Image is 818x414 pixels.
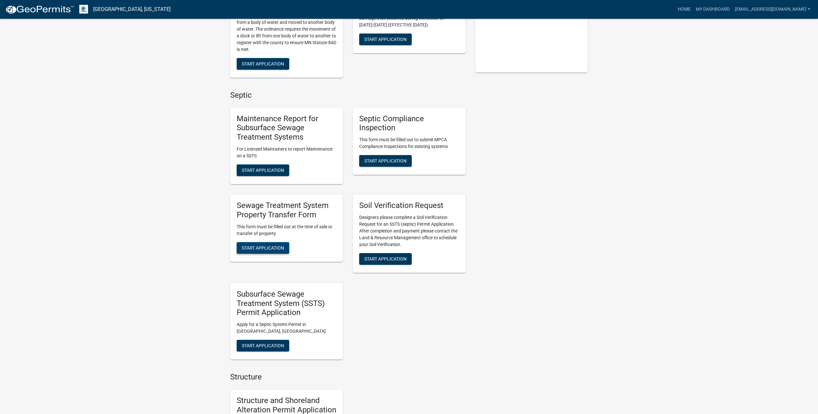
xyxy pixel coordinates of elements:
[237,58,289,70] button: Start Application
[237,146,337,159] p: For Licensed Maintainers to report Maintenance on a SSTS
[359,114,459,133] h5: Septic Compliance Inspection
[242,168,284,173] span: Start Application
[237,242,289,254] button: Start Application
[364,158,407,163] span: Start Application
[359,214,459,248] p: Designers please complete a Soil Verification Request for an SSTS (septic) Permit Application. Af...
[230,91,466,100] h4: Septic
[237,321,337,335] p: Apply for a Septic System Permit in [GEOGRAPHIC_DATA], [GEOGRAPHIC_DATA]
[242,245,284,250] span: Start Application
[732,3,813,15] a: [EMAIL_ADDRESS][DOMAIN_NAME]
[359,155,412,167] button: Start Application
[675,3,693,15] a: Home
[359,253,412,265] button: Start Application
[242,61,284,66] span: Start Application
[359,201,459,210] h5: Soil Verification Request
[364,256,407,261] span: Start Application
[93,4,171,15] a: [GEOGRAPHIC_DATA], [US_STATE]
[237,164,289,176] button: Start Application
[359,34,412,45] button: Start Application
[237,223,337,237] p: This form must be filled out at the time of sale or transfer of property
[693,3,732,15] a: My Dashboard
[237,201,337,220] h5: Sewage Treatment System Property Transfer Form
[237,114,337,142] h5: Maintenance Report for Subsurface Sewage Treatment Systems
[230,372,466,382] h4: Structure
[237,340,289,351] button: Start Application
[364,36,407,42] span: Start Application
[242,343,284,348] span: Start Application
[79,5,88,14] img: Otter Tail County, Minnesota
[237,290,337,317] h5: Subsurface Sewage Treatment System (SSTS) Permit Application
[359,136,459,150] p: This form must be filled out to submit MPCA Compliance Inspections for existing systems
